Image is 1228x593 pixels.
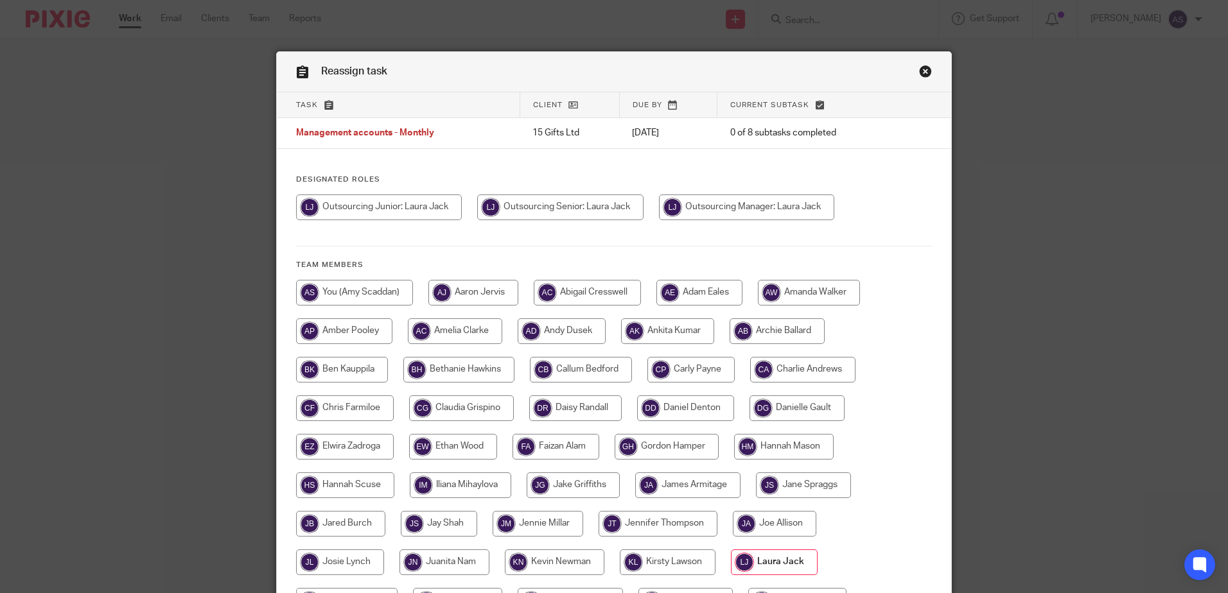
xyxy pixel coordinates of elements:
span: Reassign task [321,66,387,76]
span: Task [296,101,318,108]
p: 15 Gifts Ltd [532,126,606,139]
h4: Team members [296,260,932,270]
h4: Designated Roles [296,175,932,185]
a: Close this dialog window [919,65,932,82]
p: [DATE] [632,126,704,139]
span: Due by [633,101,662,108]
span: Management accounts - Monthly [296,129,434,138]
td: 0 of 8 subtasks completed [717,118,899,149]
span: Client [533,101,563,108]
span: Current subtask [730,101,809,108]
